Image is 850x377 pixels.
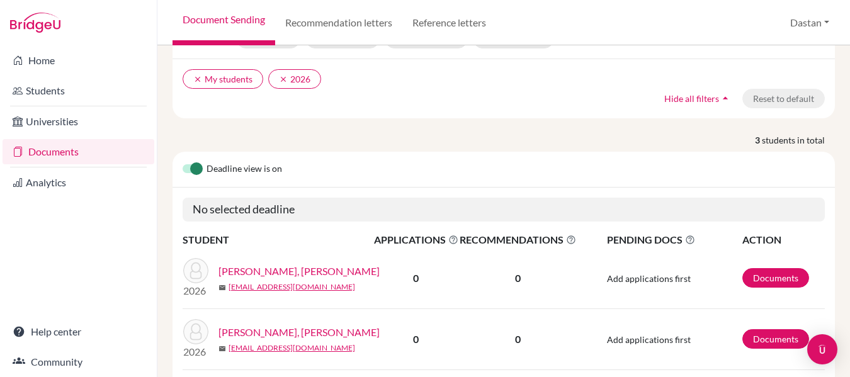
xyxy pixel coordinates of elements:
img: Malikov, Nurmukhamet [183,319,208,344]
a: Documents [3,139,154,164]
button: clearMy students [183,69,263,89]
button: Reset to default [742,89,825,108]
p: 0 [460,332,576,347]
a: [PERSON_NAME], [PERSON_NAME] [218,325,380,340]
a: Students [3,78,154,103]
div: Open Intercom Messenger [807,334,837,364]
button: clear2026 [268,69,321,89]
span: Add applications first [607,334,691,345]
a: [PERSON_NAME], [PERSON_NAME] [218,264,380,279]
span: students in total [762,133,835,147]
a: Analytics [3,170,154,195]
img: Bridge-U [10,13,60,33]
button: Dastan [785,11,835,35]
span: mail [218,284,226,291]
p: 0 [460,271,576,286]
i: clear [193,75,202,84]
img: Kanybekov, Akim Ulanovich [183,258,208,283]
a: [EMAIL_ADDRESS][DOMAIN_NAME] [229,281,355,293]
a: Universities [3,109,154,134]
span: Deadline view is on [207,162,282,177]
span: Hide all filters [664,93,719,104]
a: Documents [742,268,809,288]
button: Hide all filtersarrow_drop_up [654,89,742,108]
a: Help center [3,319,154,344]
h5: No selected deadline [183,198,825,222]
span: APPLICATIONS [374,232,458,247]
i: clear [279,75,288,84]
a: Documents [742,329,809,349]
p: 2026 [183,344,208,359]
a: Home [3,48,154,73]
b: 0 [413,333,419,345]
a: Community [3,349,154,374]
span: RECOMMENDATIONS [460,232,576,247]
span: mail [218,345,226,352]
a: [EMAIL_ADDRESS][DOMAIN_NAME] [229,342,355,354]
p: 2026 [183,283,208,298]
span: Add applications first [607,273,691,284]
i: arrow_drop_up [719,92,732,104]
strong: 3 [755,133,762,147]
b: 0 [413,272,419,284]
th: ACTION [742,232,825,248]
th: STUDENT [183,232,373,248]
span: PENDING DOCS [607,232,741,247]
